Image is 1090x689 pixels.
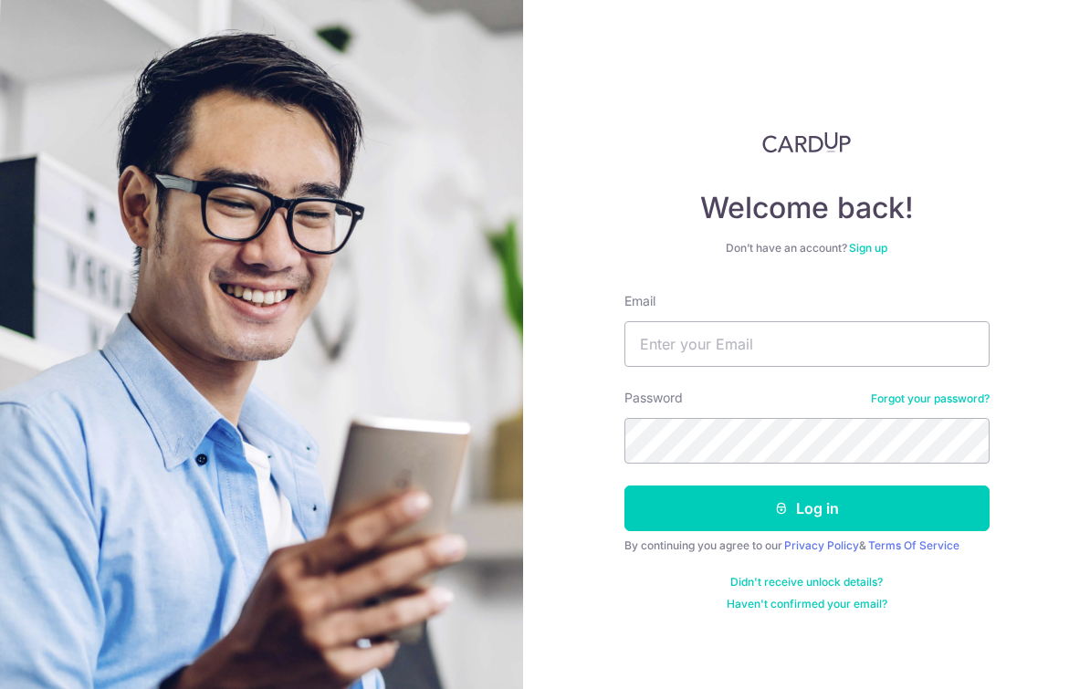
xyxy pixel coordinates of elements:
[868,538,959,552] a: Terms Of Service
[624,485,990,531] button: Log in
[762,131,852,153] img: CardUp Logo
[730,575,883,590] a: Didn't receive unlock details?
[624,190,990,226] h4: Welcome back!
[624,389,683,407] label: Password
[624,538,990,553] div: By continuing you agree to our &
[784,538,859,552] a: Privacy Policy
[624,321,990,367] input: Enter your Email
[624,241,990,256] div: Don’t have an account?
[727,597,887,611] a: Haven't confirmed your email?
[871,391,990,406] a: Forgot your password?
[849,241,887,255] a: Sign up
[624,292,655,310] label: Email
